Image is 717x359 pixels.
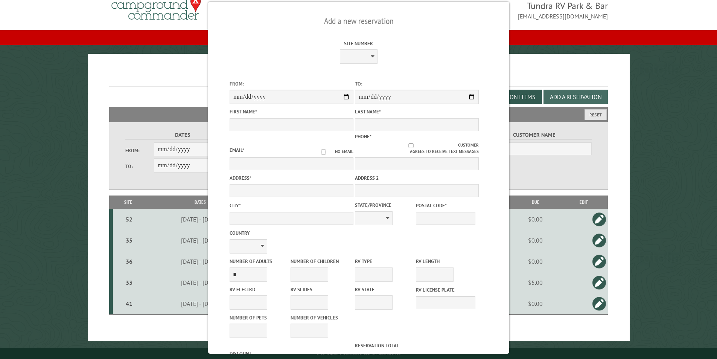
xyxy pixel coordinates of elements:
[230,314,289,321] label: Number of Pets
[416,258,475,265] label: RV Length
[559,196,608,209] th: Edit
[230,350,353,357] label: Discount
[477,131,592,139] label: Customer Name
[109,107,608,121] h2: Filters
[230,258,289,265] label: Number of Adults
[355,174,479,182] label: Address 2
[116,258,142,265] div: 36
[355,342,479,349] label: Reservation Total
[116,300,142,307] div: 41
[145,237,256,244] div: [DATE] - [DATE]
[416,286,475,293] label: RV License Plate
[113,196,143,209] th: Site
[355,80,479,87] label: To:
[143,196,257,209] th: Dates
[230,147,244,153] label: Email
[116,237,142,244] div: 35
[230,14,488,28] h2: Add a new reservation
[355,258,414,265] label: RV Type
[145,300,256,307] div: [DATE] - [DATE]
[145,279,256,286] div: [DATE] - [DATE]
[125,147,154,154] label: From:
[355,202,414,209] label: State/Province
[316,351,401,356] small: © Campground Commander LLC. All rights reserved.
[230,80,353,87] label: From:
[511,196,559,209] th: Due
[145,258,256,265] div: [DATE] - [DATE]
[291,286,350,293] label: RV Slides
[116,215,142,223] div: 52
[355,286,414,293] label: RV State
[297,40,420,47] label: Site Number
[125,163,154,170] label: To:
[230,108,353,115] label: First Name
[291,314,350,321] label: Number of Vehicles
[230,174,353,182] label: Address
[355,133,371,140] label: Phone
[511,251,559,272] td: $0.00
[312,150,335,154] input: No email
[145,215,256,223] div: [DATE] - [DATE]
[355,142,479,155] label: Customer agrees to receive text messages
[364,143,458,148] input: Customer agrees to receive text messages
[511,209,559,230] td: $0.00
[230,229,353,237] label: Country
[416,202,475,209] label: Postal Code
[230,202,353,209] label: City
[511,230,559,251] td: $0.00
[109,66,608,87] h1: Reservations
[477,90,542,104] button: Edit Add-on Items
[125,131,240,139] label: Dates
[511,272,559,293] td: $5.00
[511,293,559,315] td: $0.00
[355,108,479,115] label: Last Name
[543,90,608,104] button: Add a Reservation
[230,286,289,293] label: RV Electric
[585,109,607,120] button: Reset
[291,258,350,265] label: Number of Children
[312,148,353,155] label: No email
[116,279,142,286] div: 33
